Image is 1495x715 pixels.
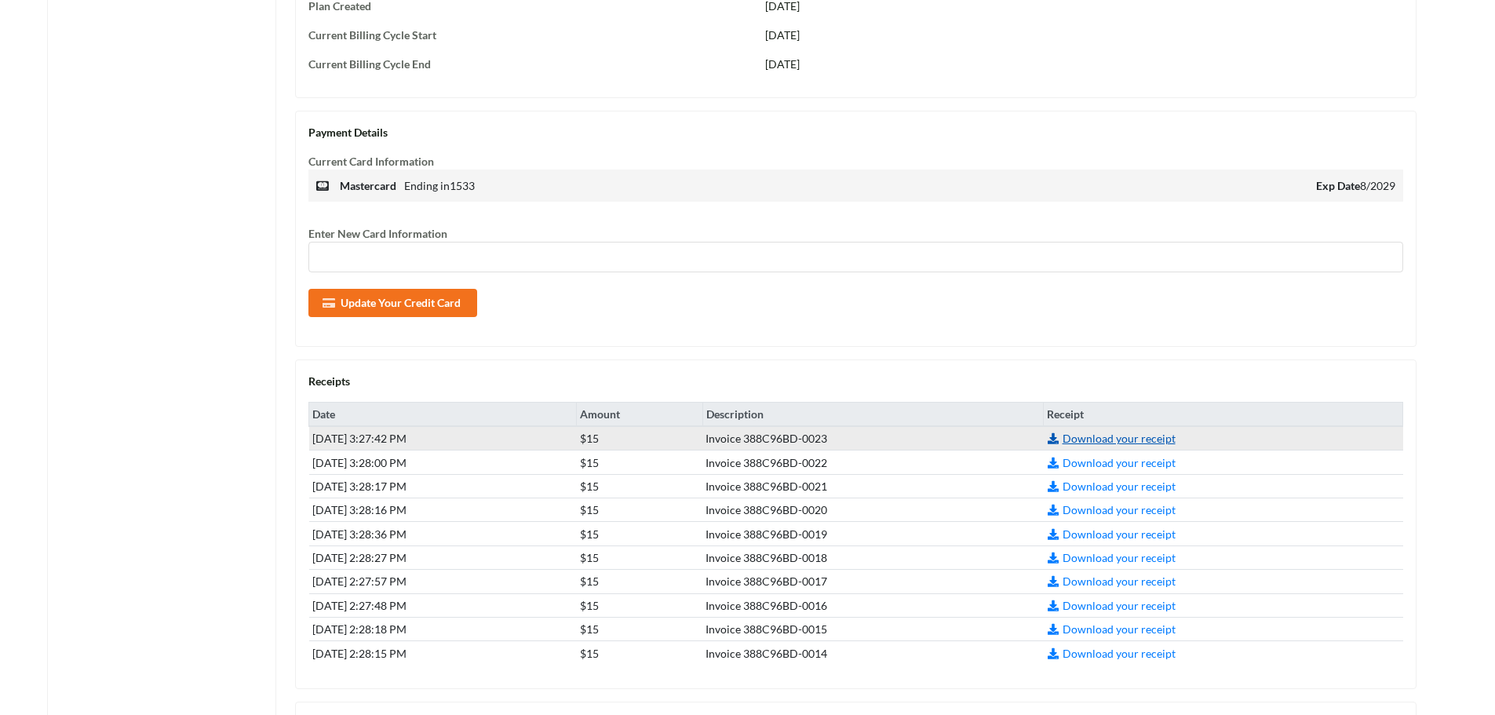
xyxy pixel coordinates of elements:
a: Download your receipt [1047,551,1176,564]
a: Download your receipt [1047,432,1176,445]
a: Download your receipt [1047,575,1176,588]
td: [DATE] 3:28:17 PM [309,474,577,498]
td: $15 [577,641,702,665]
a: Download your receipt [1047,647,1176,660]
th: Receipt [1043,402,1402,426]
a: Download your receipt [1047,527,1176,541]
td: Invoice 388C96BD-0022 [702,451,1043,474]
td: Invoice 388C96BD-0014 [702,641,1043,665]
span: [DATE] [765,57,800,71]
td: $15 [577,570,702,593]
td: $15 [577,617,702,640]
td: [DATE] 3:28:16 PM [309,498,577,522]
div: Current Billing Cycle Start [308,27,746,43]
a: Download your receipt [1047,599,1176,612]
td: $15 [577,426,702,451]
td: [DATE] 2:28:27 PM [309,545,577,569]
td: Invoice 388C96BD-0015 [702,617,1043,640]
a: Download your receipt [1047,503,1176,516]
td: Invoice 388C96BD-0021 [702,474,1043,498]
b: mastercard [340,179,396,192]
div: Current Billing Cycle End [308,56,746,72]
a: Download your receipt [1047,456,1176,469]
th: Amount [577,402,702,426]
th: Date [309,402,577,426]
td: [DATE] 2:27:57 PM [309,570,577,593]
td: [DATE] 2:28:18 PM [309,617,577,640]
td: [DATE] 2:27:48 PM [309,593,577,617]
div: Enter New Card Information [308,225,1403,242]
td: [DATE] 3:27:42 PM [309,426,577,451]
td: $15 [577,498,702,522]
b: Exp Date [1316,179,1360,192]
a: Download your receipt [1047,622,1176,636]
td: $15 [577,451,702,474]
td: [DATE] 3:28:00 PM [309,451,577,474]
span: [DATE] [765,28,800,42]
td: [DATE] 2:28:15 PM [309,641,577,665]
span: Ending in 1533 [404,179,475,192]
td: Invoice 388C96BD-0020 [702,498,1043,522]
td: Invoice 388C96BD-0023 [702,426,1043,451]
span: Payment Details [308,126,388,139]
a: Download your receipt [1047,480,1176,493]
span: Receipts [308,374,350,388]
iframe: Secure card payment input frame [313,250,1402,264]
button: Update Your Credit Card [308,289,477,317]
span: 8/2029 [1316,177,1395,194]
td: Invoice 388C96BD-0017 [702,570,1043,593]
td: $15 [577,545,702,569]
div: Current Card Information [308,153,1403,170]
td: Invoice 388C96BD-0019 [702,522,1043,545]
td: Invoice 388C96BD-0018 [702,545,1043,569]
td: $15 [577,522,702,545]
td: Invoice 388C96BD-0016 [702,593,1043,617]
td: $15 [577,474,702,498]
th: Description [702,402,1043,426]
td: [DATE] 3:28:36 PM [309,522,577,545]
td: $15 [577,593,702,617]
